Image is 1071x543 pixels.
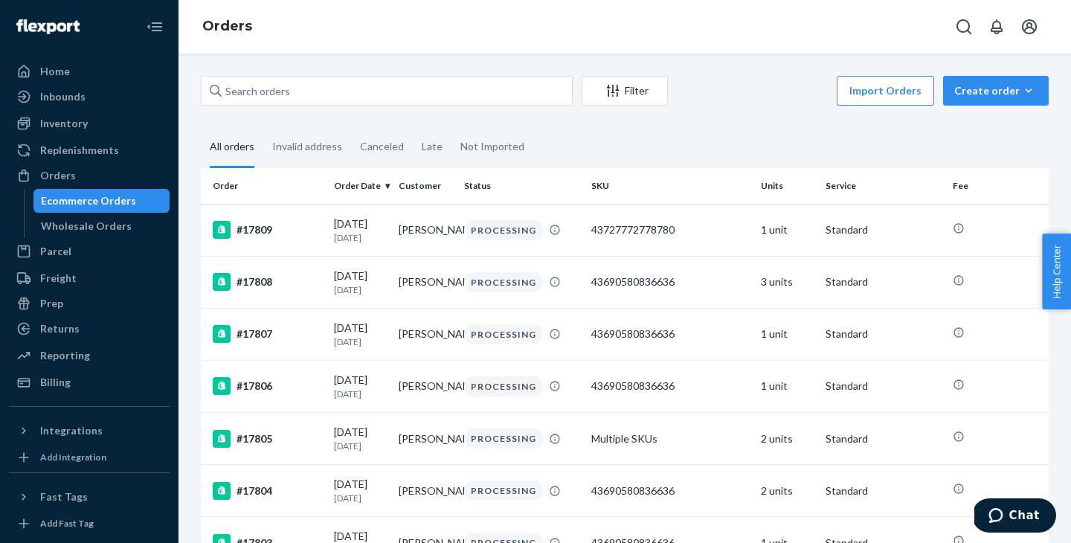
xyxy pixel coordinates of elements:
[16,19,80,34] img: Flexport logo
[947,168,1049,204] th: Fee
[393,465,457,517] td: [PERSON_NAME]
[982,12,1011,42] button: Open notifications
[393,256,457,308] td: [PERSON_NAME]
[334,231,387,244] p: [DATE]
[213,377,322,395] div: #17806
[755,256,820,308] td: 3 units
[334,373,387,400] div: [DATE]
[40,348,90,363] div: Reporting
[954,83,1038,98] div: Create order
[755,465,820,517] td: 2 units
[190,5,264,48] ol: breadcrumbs
[464,376,543,396] div: PROCESSING
[591,274,749,289] div: 43690580836636
[591,327,749,341] div: 43690580836636
[40,244,71,259] div: Parcel
[755,413,820,465] td: 2 units
[464,324,543,344] div: PROCESSING
[40,451,106,463] div: Add Integration
[9,344,170,367] a: Reporting
[40,116,88,131] div: Inventory
[40,423,103,438] div: Integrations
[585,413,755,465] td: Multiple SKUs
[334,335,387,348] p: [DATE]
[9,138,170,162] a: Replenishments
[1042,234,1071,309] button: Help Center
[582,76,668,106] button: Filter
[40,296,63,311] div: Prep
[140,12,170,42] button: Close Navigation
[40,375,71,390] div: Billing
[213,221,322,239] div: #17809
[393,204,457,256] td: [PERSON_NAME]
[755,168,820,204] th: Units
[591,379,749,393] div: 43690580836636
[755,204,820,256] td: 1 unit
[826,274,941,289] p: Standard
[1014,12,1044,42] button: Open account menu
[458,168,585,204] th: Status
[40,271,77,286] div: Freight
[393,360,457,412] td: [PERSON_NAME]
[399,179,451,192] div: Customer
[9,164,170,187] a: Orders
[40,168,76,183] div: Orders
[213,325,322,343] div: #17807
[334,492,387,504] p: [DATE]
[591,222,749,237] div: 43727772778780
[33,214,170,238] a: Wholesale Orders
[393,308,457,360] td: [PERSON_NAME]
[9,60,170,83] a: Home
[943,76,1049,106] button: Create order
[41,193,136,208] div: Ecommerce Orders
[9,370,170,394] a: Billing
[40,143,119,158] div: Replenishments
[40,89,86,104] div: Inbounds
[460,127,524,166] div: Not Imported
[582,83,667,98] div: Filter
[826,483,941,498] p: Standard
[9,515,170,533] a: Add Fast Tag
[334,216,387,244] div: [DATE]
[422,127,443,166] div: Late
[837,76,934,106] button: Import Orders
[40,489,88,504] div: Fast Tags
[9,240,170,263] a: Parcel
[328,168,393,204] th: Order Date
[826,379,941,393] p: Standard
[334,388,387,400] p: [DATE]
[334,477,387,504] div: [DATE]
[820,168,947,204] th: Service
[334,425,387,452] div: [DATE]
[393,413,457,465] td: [PERSON_NAME]
[33,189,170,213] a: Ecommerce Orders
[755,360,820,412] td: 1 unit
[826,222,941,237] p: Standard
[755,308,820,360] td: 1 unit
[334,283,387,296] p: [DATE]
[585,168,755,204] th: SKU
[9,112,170,135] a: Inventory
[591,483,749,498] div: 43690580836636
[9,292,170,315] a: Prep
[464,220,543,240] div: PROCESSING
[9,485,170,509] button: Fast Tags
[464,272,543,292] div: PROCESSING
[949,12,979,42] button: Open Search Box
[9,85,170,109] a: Inbounds
[40,64,70,79] div: Home
[464,481,543,501] div: PROCESSING
[334,440,387,452] p: [DATE]
[41,219,132,234] div: Wholesale Orders
[826,431,941,446] p: Standard
[360,127,404,166] div: Canceled
[201,168,328,204] th: Order
[213,430,322,448] div: #17805
[826,327,941,341] p: Standard
[464,428,543,449] div: PROCESSING
[202,18,252,34] a: Orders
[9,449,170,466] a: Add Integration
[201,76,573,106] input: Search orders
